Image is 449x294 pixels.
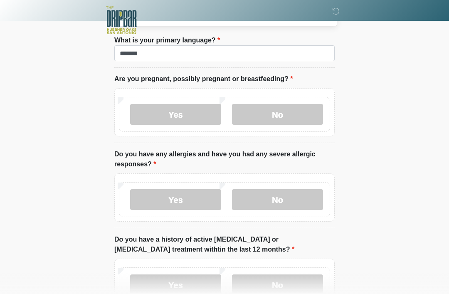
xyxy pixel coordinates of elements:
[114,149,335,169] label: Do you have any allergies and have you had any severe allergic responses?
[106,6,137,34] img: The DRIPBaR - The Strand at Huebner Oaks Logo
[130,104,221,125] label: Yes
[232,189,323,210] label: No
[114,35,220,45] label: What is your primary language?
[114,235,335,254] label: Do you have a history of active [MEDICAL_DATA] or [MEDICAL_DATA] treatment withtin the last 12 mo...
[130,189,221,210] label: Yes
[232,104,323,125] label: No
[114,74,293,84] label: Are you pregnant, possibly pregnant or breastfeeding?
